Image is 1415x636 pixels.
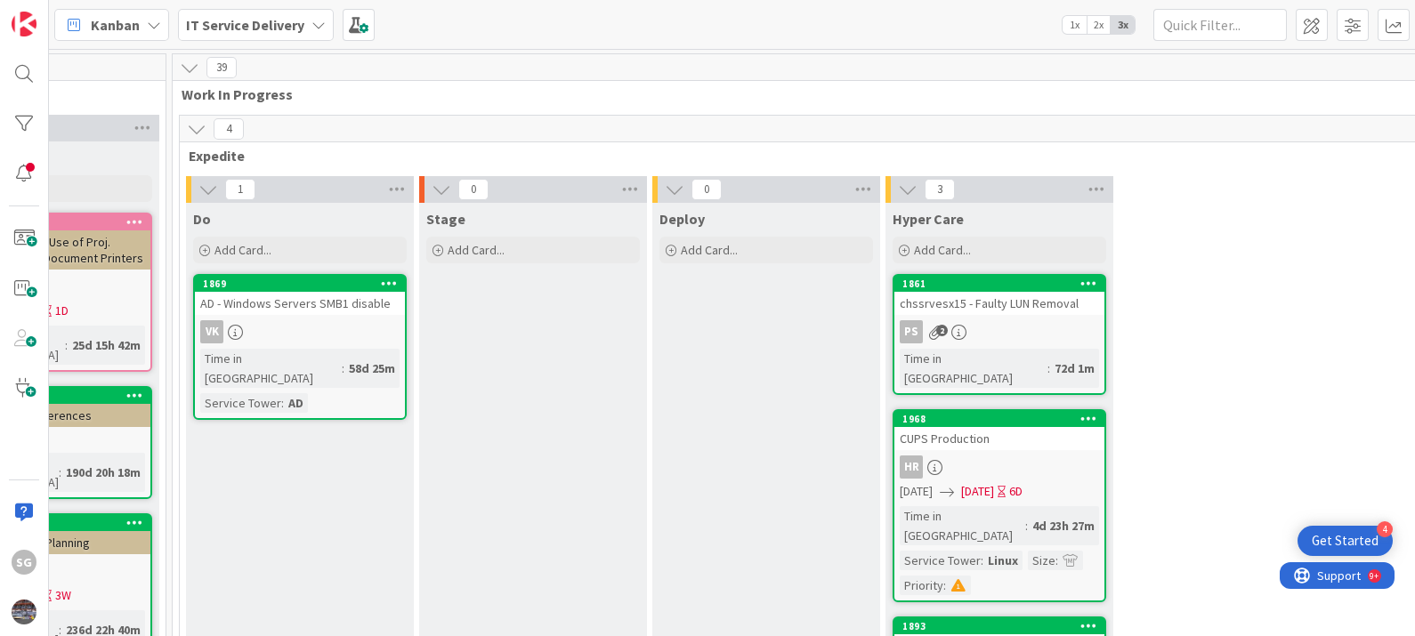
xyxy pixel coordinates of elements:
span: Kanban [91,14,140,36]
div: 1968 [902,413,1104,425]
span: 2 [936,325,948,336]
span: Add Card... [448,242,505,258]
div: 58d 25m [344,358,400,378]
div: CUPS Production [894,427,1104,450]
div: 1968CUPS Production [894,411,1104,450]
div: VK [195,320,405,343]
div: chssrvesx15 - Faulty LUN Removal [894,292,1104,315]
div: 1869 [203,278,405,290]
span: Stage [426,210,465,228]
div: 1D [55,302,69,320]
span: Deploy [659,210,705,228]
div: 1869 [195,276,405,292]
div: Size [1028,551,1055,570]
div: 1893 [902,620,1104,632]
span: Do [193,210,211,228]
div: 3W [55,586,71,605]
div: Service Tower [900,551,981,570]
span: [DATE] [900,482,933,501]
span: 39 [206,57,237,78]
span: 0 [458,179,489,200]
span: : [1025,516,1028,535]
div: Service Tower [200,393,281,413]
a: 1861chssrvesx15 - Faulty LUN RemovalPSTime in [GEOGRAPHIC_DATA]:72d 1m [893,274,1106,395]
span: 2x [1087,16,1111,34]
span: Support [37,3,81,24]
img: avatar [12,600,36,624]
span: : [65,335,68,355]
div: 1861 [894,276,1104,292]
input: Quick Filter... [1153,9,1287,41]
div: 4 [1377,521,1393,537]
span: Add Card... [214,242,271,258]
div: sg [12,550,36,575]
div: Time in [GEOGRAPHIC_DATA] [900,349,1047,388]
div: 1968 [894,411,1104,427]
span: : [943,576,946,595]
b: IT Service Delivery [186,16,304,34]
div: 1861 [902,278,1104,290]
span: 3 [925,179,955,200]
span: : [1055,551,1058,570]
div: 6D [1009,482,1023,501]
div: 9+ [90,7,99,21]
span: 4 [214,118,244,140]
div: AD - Windows Servers SMB1 disable [195,292,405,315]
span: [DATE] [961,482,994,501]
span: 1 [225,179,255,200]
a: 1968CUPS ProductionHR[DATE][DATE]6DTime in [GEOGRAPHIC_DATA]:4d 23h 27mService Tower:LinuxSize:Pr... [893,409,1106,602]
div: 1893 [894,618,1104,634]
span: 1x [1063,16,1087,34]
span: Add Card... [681,242,738,258]
div: PS [900,320,923,343]
div: Time in [GEOGRAPHIC_DATA] [200,349,342,388]
div: Time in [GEOGRAPHIC_DATA] [900,506,1025,545]
div: Priority [900,576,943,595]
span: : [1047,358,1050,378]
span: : [981,551,983,570]
div: 25d 15h 42m [68,335,145,355]
span: Hyper Care [893,210,964,228]
div: Get Started [1312,532,1379,550]
span: 3x [1111,16,1135,34]
div: Open Get Started checklist, remaining modules: 4 [1298,526,1393,556]
a: 1869AD - Windows Servers SMB1 disableVKTime in [GEOGRAPHIC_DATA]:58d 25mService Tower:AD [193,274,407,420]
span: 0 [691,179,722,200]
div: 72d 1m [1050,358,1099,378]
div: PS [894,320,1104,343]
div: HR [894,455,1104,479]
div: HR [900,455,923,479]
span: Add Card... [914,242,971,258]
div: VK [200,320,223,343]
span: : [342,358,344,378]
div: 1869AD - Windows Servers SMB1 disable [195,276,405,315]
div: 190d 20h 18m [61,463,145,482]
span: : [281,393,284,413]
div: AD [284,393,308,413]
img: Visit kanbanzone.com [12,12,36,36]
span: : [59,463,61,482]
div: 4d 23h 27m [1028,516,1099,535]
div: Linux [983,551,1023,570]
div: 1861chssrvesx15 - Faulty LUN Removal [894,276,1104,315]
